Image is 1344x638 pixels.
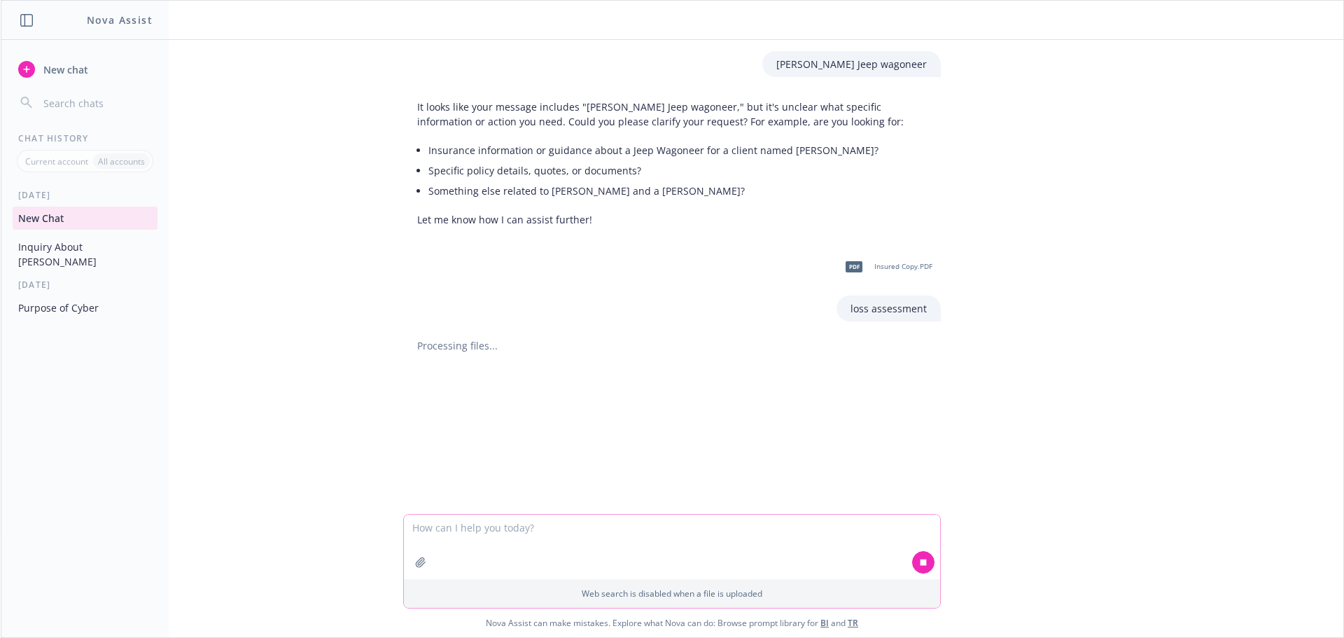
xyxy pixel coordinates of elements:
div: [DATE] [1,189,169,201]
button: Purpose of Cyber [13,296,157,319]
a: TR [848,617,858,629]
h1: Nova Assist [87,13,153,27]
div: Chat History [1,132,169,144]
p: All accounts [98,155,145,167]
button: New chat [13,57,157,82]
p: Web search is disabled when a file is uploaded [412,588,932,599]
span: Nova Assist can make mistakes. Explore what Nova can do: Browse prompt library for and [6,609,1338,637]
li: Insurance information or guidance about a Jeep Wagoneer for a client named [PERSON_NAME]? [428,140,927,160]
a: BI [820,617,829,629]
p: Let me know how I can assist further! [417,212,927,227]
span: PDF [846,261,862,272]
button: New Chat [13,207,157,230]
span: Insured Copy.PDF [874,262,932,271]
p: Current account [25,155,88,167]
li: Specific policy details, quotes, or documents? [428,160,927,181]
div: PDFInsured Copy.PDF [836,249,935,284]
p: It looks like your message includes "[PERSON_NAME] Jeep wagoneer," but it's unclear what specific... [417,99,927,129]
p: [PERSON_NAME] Jeep wagoneer [776,57,927,71]
div: [DATE] [1,279,169,291]
span: New chat [41,62,88,77]
input: Search chats [41,93,152,113]
div: Processing files... [403,338,941,353]
p: loss assessment [850,301,927,316]
li: Something else related to [PERSON_NAME] and a [PERSON_NAME]? [428,181,927,201]
button: Inquiry About [PERSON_NAME] [13,235,157,273]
